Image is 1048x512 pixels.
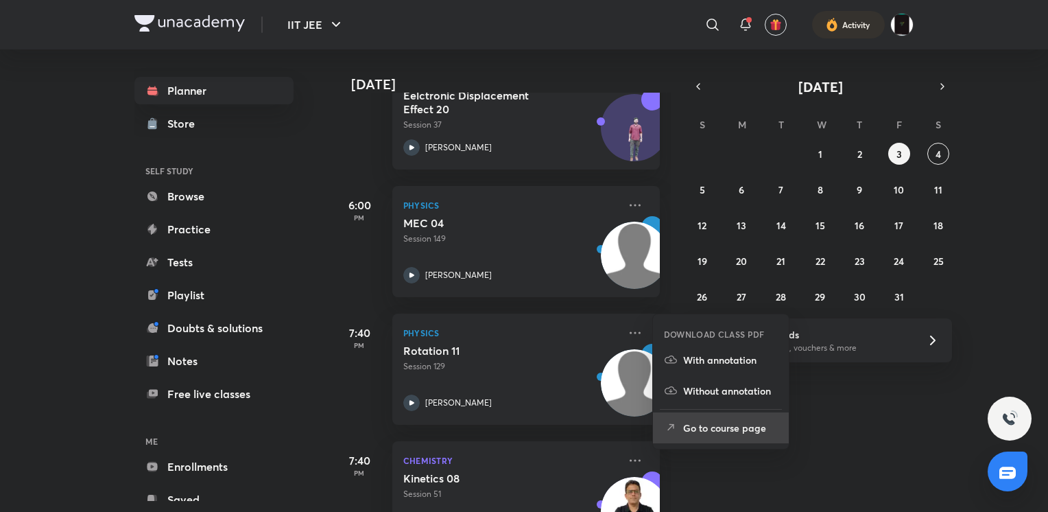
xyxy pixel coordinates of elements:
[809,178,831,200] button: October 8, 2025
[741,342,910,354] p: Win a laptop, vouchers & more
[738,118,746,131] abbr: Monday
[332,197,387,213] h5: 6:00
[697,290,707,303] abbr: October 26, 2025
[425,269,492,281] p: [PERSON_NAME]
[664,328,765,340] h6: DOWNLOAD CLASS PDF
[351,76,674,93] h4: [DATE]
[1001,410,1018,427] img: ttu
[815,255,825,268] abbr: October 22, 2025
[848,214,870,236] button: October 16, 2025
[896,148,902,161] abbr: October 3, 2025
[927,250,949,272] button: October 25, 2025
[279,11,353,38] button: IIT JEE
[739,183,744,196] abbr: October 6, 2025
[818,183,823,196] abbr: October 8, 2025
[403,325,619,341] p: Physics
[736,255,747,268] abbr: October 20, 2025
[857,148,862,161] abbr: October 2, 2025
[403,216,574,230] h5: MEC 04
[700,118,705,131] abbr: Sunday
[894,219,903,232] abbr: October 17, 2025
[776,290,786,303] abbr: October 28, 2025
[848,250,870,272] button: October 23, 2025
[894,183,904,196] abbr: October 10, 2025
[425,397,492,409] p: [PERSON_NAME]
[741,327,910,342] h6: Refer friends
[134,248,294,276] a: Tests
[698,219,706,232] abbr: October 12, 2025
[134,15,245,35] a: Company Logo
[425,141,492,154] p: [PERSON_NAME]
[770,250,792,272] button: October 21, 2025
[332,341,387,349] p: PM
[776,219,786,232] abbr: October 14, 2025
[927,214,949,236] button: October 18, 2025
[933,219,943,232] abbr: October 18, 2025
[770,19,782,31] img: avatar
[403,119,619,131] p: Session 37
[698,255,707,268] abbr: October 19, 2025
[134,15,245,32] img: Company Logo
[888,286,910,307] button: October 31, 2025
[809,286,831,307] button: October 29, 2025
[809,214,831,236] button: October 15, 2025
[857,183,862,196] abbr: October 9, 2025
[888,178,910,200] button: October 10, 2025
[933,255,944,268] abbr: October 25, 2025
[403,452,619,469] p: Chemistry
[691,250,713,272] button: October 19, 2025
[809,250,831,272] button: October 22, 2025
[134,281,294,309] a: Playlist
[332,86,387,94] p: AM
[855,219,864,232] abbr: October 16, 2025
[894,255,904,268] abbr: October 24, 2025
[403,89,574,116] h5: Eelctronic Displacement Effect 20
[737,219,746,232] abbr: October 13, 2025
[332,469,387,477] p: PM
[683,353,778,367] p: With annotation
[936,118,941,131] abbr: Saturday
[403,344,574,358] h5: Rotation 11
[403,472,574,485] h5: Kinetics 08
[167,115,203,132] div: Store
[927,178,949,200] button: October 11, 2025
[927,143,949,165] button: October 4, 2025
[826,16,838,33] img: activity
[770,214,792,236] button: October 14, 2025
[818,148,822,161] abbr: October 1, 2025
[934,183,942,196] abbr: October 11, 2025
[896,118,902,131] abbr: Friday
[894,290,904,303] abbr: October 31, 2025
[737,290,746,303] abbr: October 27, 2025
[683,421,778,435] p: Go to course page
[691,214,713,236] button: October 12, 2025
[730,214,752,236] button: October 13, 2025
[134,159,294,183] h6: SELF STUDY
[857,118,862,131] abbr: Thursday
[776,255,785,268] abbr: October 21, 2025
[134,347,294,375] a: Notes
[730,178,752,200] button: October 6, 2025
[936,148,941,161] abbr: October 4, 2025
[134,77,294,104] a: Planner
[332,325,387,341] h5: 7:40
[134,314,294,342] a: Doubts & solutions
[798,78,843,96] span: [DATE]
[778,183,783,196] abbr: October 7, 2025
[403,197,619,213] p: Physics
[403,233,619,245] p: Session 149
[765,14,787,36] button: avatar
[134,183,294,210] a: Browse
[855,255,865,268] abbr: October 23, 2025
[403,488,619,500] p: Session 51
[815,290,825,303] abbr: October 29, 2025
[854,290,866,303] abbr: October 30, 2025
[691,178,713,200] button: October 5, 2025
[332,213,387,222] p: PM
[770,178,792,200] button: October 7, 2025
[691,286,713,307] button: October 26, 2025
[817,118,826,131] abbr: Wednesday
[848,143,870,165] button: October 2, 2025
[815,219,825,232] abbr: October 15, 2025
[403,360,619,373] p: Session 129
